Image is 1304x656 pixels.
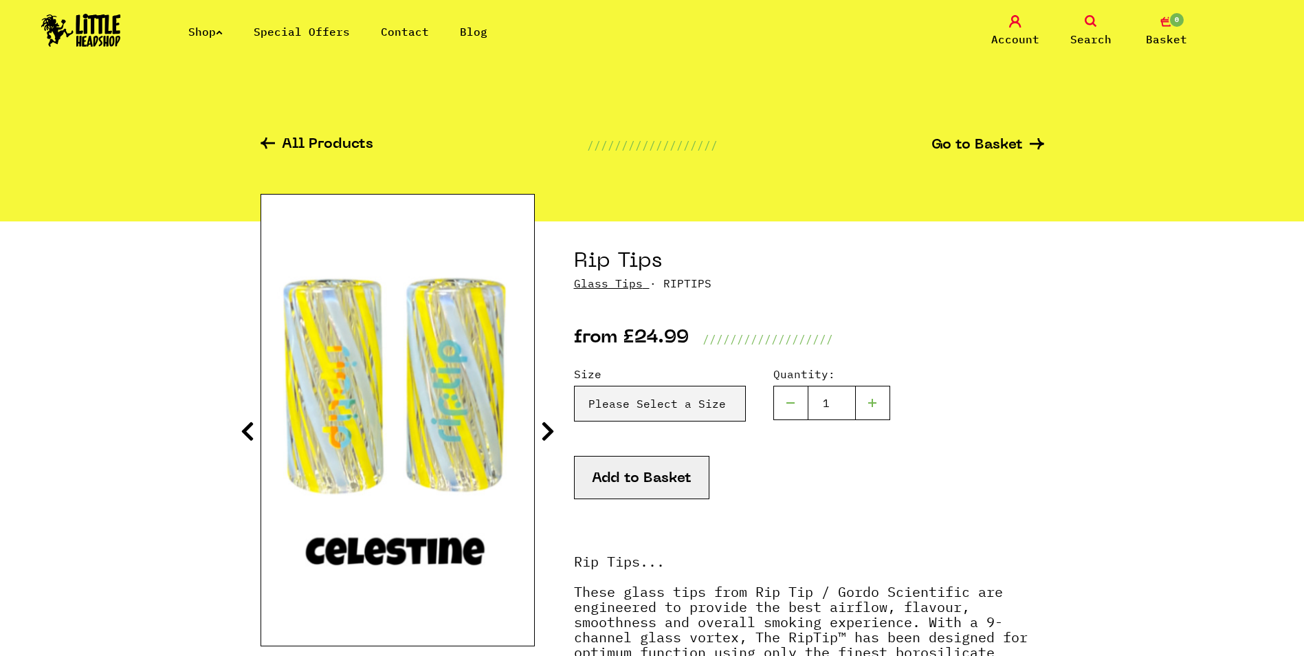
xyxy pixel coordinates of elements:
[188,25,223,39] a: Shop
[574,456,709,499] button: Add to Basket
[1070,31,1112,47] span: Search
[808,386,856,420] input: 1
[460,25,487,39] a: Blog
[261,250,534,591] img: Rip Tips image 1
[574,366,746,382] label: Size
[587,137,718,153] p: ///////////////////
[1169,12,1185,28] span: 0
[574,275,1044,292] p: · RIPTIPS
[41,14,121,47] img: Little Head Shop Logo
[931,138,1044,153] a: Go to Basket
[1057,15,1125,47] a: Search
[574,331,689,347] p: from £24.99
[703,331,833,347] p: ///////////////////
[254,25,350,39] a: Special Offers
[381,25,429,39] a: Contact
[574,249,1044,275] h1: Rip Tips
[991,31,1039,47] span: Account
[1132,15,1201,47] a: 0 Basket
[261,138,373,153] a: All Products
[574,276,643,290] a: Glass Tips
[773,366,890,382] label: Quantity:
[1146,31,1187,47] span: Basket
